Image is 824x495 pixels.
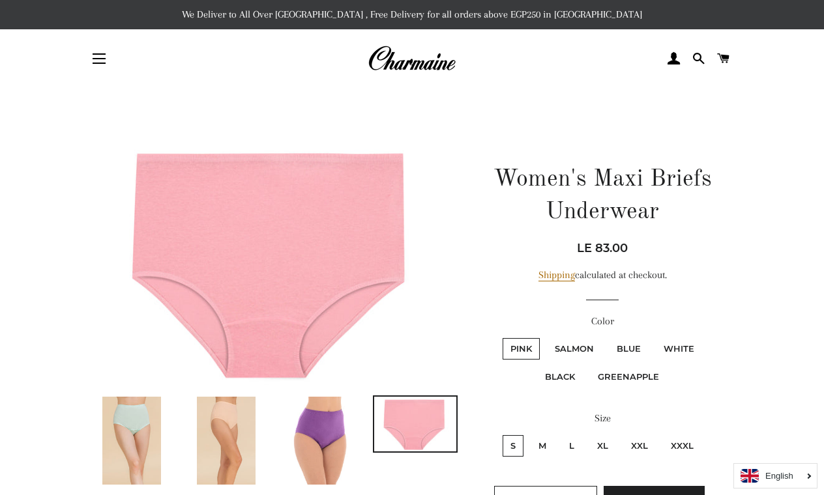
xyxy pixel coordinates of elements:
[503,435,523,457] label: S
[656,338,702,360] label: White
[503,338,540,360] label: Pink
[102,397,161,485] img: Load image into Gallery viewer, Women&#39;s Maxi Briefs Underwear
[291,397,350,485] img: Load image into Gallery viewer, Women&#39;s Maxi Briefs Underwear
[531,435,554,457] label: M
[197,397,256,485] img: Load image into Gallery viewer, Women&#39;s Maxi Briefs Underwear
[590,366,667,388] label: Greenapple
[487,163,718,229] h1: Women's Maxi Briefs Underwear
[623,435,656,457] label: XXL
[487,313,718,330] label: Color
[577,241,628,255] span: LE 83.00
[741,469,810,483] a: English
[561,435,582,457] label: L
[765,472,793,480] i: English
[547,338,602,360] label: Salmon
[538,269,575,281] a: Shipping
[487,267,718,283] div: calculated at checkout.
[89,140,458,385] img: Women's Maxi Briefs Underwear
[487,410,718,427] label: Size
[537,366,583,388] label: Black
[609,338,649,360] label: Blue
[589,435,616,457] label: XL
[368,44,456,73] img: Charmaine Egypt
[663,435,701,457] label: XXXL
[374,397,456,451] img: Load image into Gallery viewer, Women&#39;s Maxi Briefs Underwear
